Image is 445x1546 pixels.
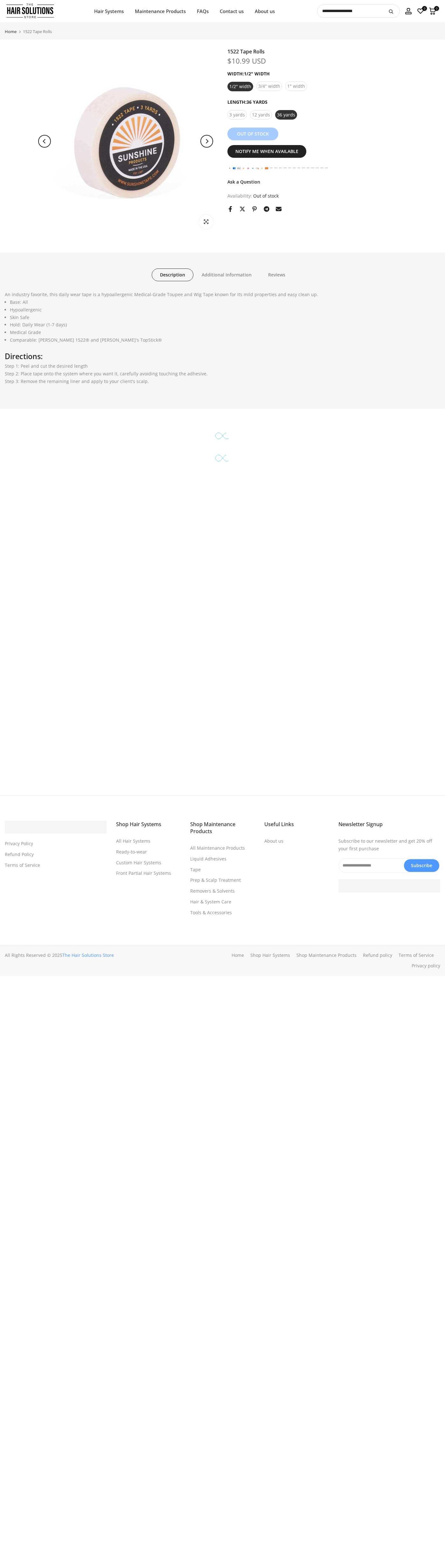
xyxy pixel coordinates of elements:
li: Comparable: [PERSON_NAME] 1522® and [PERSON_NAME]'s TopStick® [10,336,440,344]
img: apple pay [237,167,241,170]
a: Reviews [260,268,294,281]
a: About us [249,7,280,15]
img: maestro [301,167,306,170]
span: Step 2: Place tape onto the system where you want it, carefully avoiding touching the adhesive. [5,370,208,376]
a: Custom Hair Systems [116,860,161,866]
a: 0 [429,8,436,15]
a: Hair & System Care [190,899,231,905]
a: Home [232,952,244,958]
img: visa [324,167,329,170]
a: Share on Pinterest [252,206,257,212]
h1: 1522 Tape Rolls [227,49,441,54]
a: Home [5,30,17,34]
span: 0 [422,6,427,11]
a: Shop Maintenance Products [296,952,357,958]
li: Skin Safe [10,313,440,321]
img: dogecoin [260,167,264,170]
a: Removers & Solvents [190,888,235,894]
button: Next [200,135,213,148]
h3: Useful Links [264,821,329,828]
a: Additional Information [193,268,260,281]
div: All Rights Reserved © 2025 [5,951,218,959]
div: $10.99 USD [227,57,266,64]
a: Share on Email [276,206,282,212]
a: About us [264,838,283,844]
img: dwolla [264,167,269,170]
a: All Maintenance Products [190,845,245,851]
a: Refund policy [363,952,392,958]
span: Directions: [5,351,43,361]
div: 3 yards [227,110,247,120]
li: Hold: Daily Wear (1-7 days) [10,321,440,329]
li: Medical Grade [10,328,440,336]
a: Privacy policy [412,963,440,969]
span: Length: [227,99,268,105]
img: diners club [250,167,255,170]
a: Ready-to-wear [116,849,147,855]
a: Description [152,268,193,281]
a: Liquid Adhesives [190,856,226,862]
button: Notify Me When Available [227,145,306,158]
a: Hair Systems [88,7,129,15]
li: Base: All [10,298,440,306]
img: american express [232,167,237,170]
img: litecoin [296,167,301,170]
span: Subscribe [407,862,436,869]
div: 36 yards [275,110,297,120]
img: The Hair Solutions Store [6,2,54,20]
a: Tape [190,867,201,873]
img: forbrugsforeningen [269,167,274,170]
img: master [306,167,310,170]
button: Previous [38,135,51,148]
button: Subscribe [404,859,439,872]
img: Premium Hair Care Products [33,49,218,233]
img: jcb [283,167,288,170]
h3: Shop Hair Systems [116,821,181,828]
a: Privacy Policy [5,840,33,846]
img: google pay [278,167,283,170]
a: Tools & Accessories [190,909,232,916]
span: 1/2" width [244,71,270,77]
img: interac [274,167,278,170]
span: Step 1: Peel and cut the desired length [5,363,88,369]
a: Prep & Scalp Treatment [190,877,241,883]
a: FAQs [191,7,214,15]
a: 0 [417,8,424,15]
span: Out of stock [253,192,279,200]
h3: Newsletter Signup [338,821,440,828]
img: klarna [287,167,292,170]
a: Shop Hair Systems [250,952,290,958]
a: Maintenance Products [129,7,191,15]
p: Subscribe to our newsletter and get 20% off your first purchase [338,837,440,853]
div: 1" width [285,82,307,91]
img: shopify pay [315,167,320,170]
li: Hypoallergenic [10,306,440,313]
a: Share on Twitter [240,206,245,212]
span: An industry favorite, this daily wear tape is a hypoallergenic Medical-Grade Toupee and Wig Tape ... [5,291,318,297]
a: Refund Policy [5,851,34,857]
h3: Shop Maintenance Products [190,821,255,835]
a: Terms of Service [5,862,40,868]
img: sofort [320,167,324,170]
a: Ask a Question [227,179,260,185]
a: Contact us [214,7,249,15]
a: Share on Facebook [227,206,233,212]
div: 12 yards [250,110,272,120]
div: 1/2" width [227,82,253,91]
img: bitcoin [241,167,246,170]
img: paypal [310,167,315,170]
a: The Hair Solutions Store [62,952,114,958]
img: discover [255,167,260,170]
div: 3/4" width [256,82,282,91]
span: 1522 Tape Rolls [23,29,52,34]
a: All Hair Systems [116,838,150,844]
img: klarna-pay-later [292,167,297,170]
span: 0 [434,6,439,11]
a: Terms of Service [399,952,434,958]
div: Availability: [227,192,441,200]
span: Width: [227,71,270,77]
span: Step 3: Remove the remaining liner and apply to your client's scalp. [5,378,149,384]
a: Front Partial Hair Systems [116,870,171,876]
img: amazon payments [227,167,232,170]
img: dankort [246,167,251,170]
